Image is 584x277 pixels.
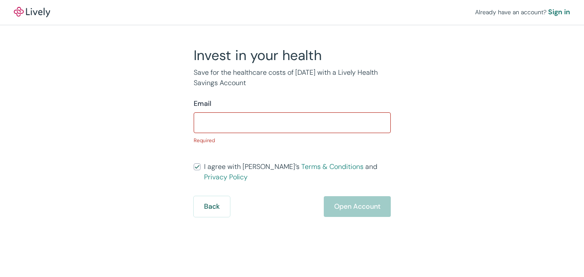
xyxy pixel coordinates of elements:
a: Sign in [548,7,570,17]
img: Lively [14,7,50,17]
a: Terms & Conditions [301,162,364,171]
a: Privacy Policy [204,172,248,181]
label: Email [194,99,211,109]
a: LivelyLively [14,7,50,17]
button: Back [194,196,230,217]
span: I agree with [PERSON_NAME]’s and [204,162,391,182]
h2: Invest in your health [194,47,391,64]
p: Save for the healthcare costs of [DATE] with a Lively Health Savings Account [194,67,391,88]
p: Required [194,137,391,144]
div: Already have an account? [475,7,570,17]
